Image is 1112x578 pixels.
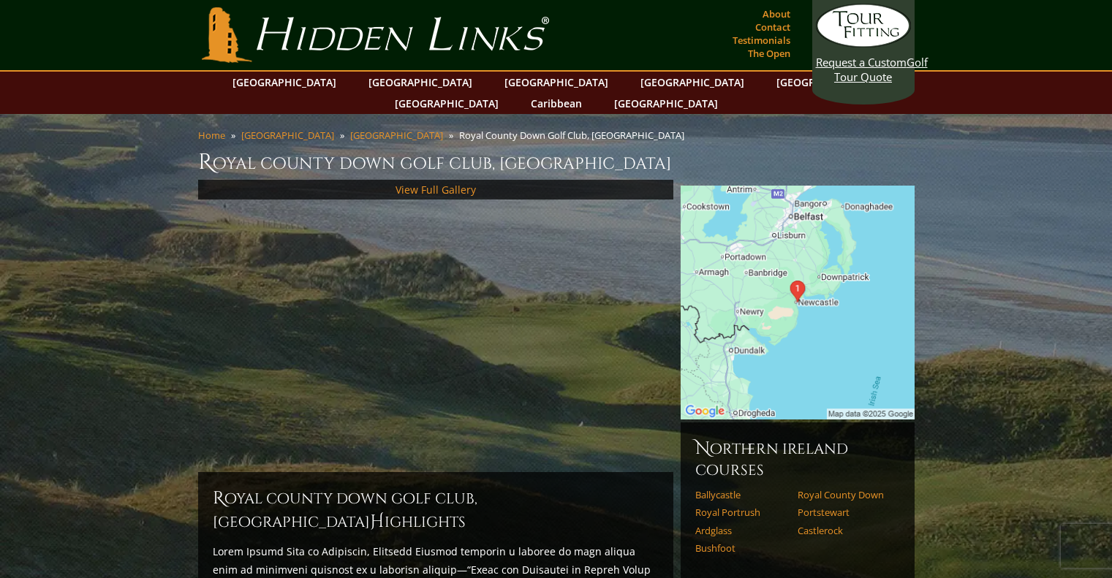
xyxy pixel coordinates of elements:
[241,129,334,142] a: [GEOGRAPHIC_DATA]
[370,510,385,533] span: H
[798,506,890,518] a: Portstewart
[387,93,506,114] a: [GEOGRAPHIC_DATA]
[695,525,788,536] a: Ardglass
[198,148,915,177] h1: Royal County Down Golf Club, [GEOGRAPHIC_DATA]
[361,72,480,93] a: [GEOGRAPHIC_DATA]
[695,542,788,554] a: Bushfoot
[225,72,344,93] a: [GEOGRAPHIC_DATA]
[213,487,659,533] h2: Royal County Down Golf Club, [GEOGRAPHIC_DATA] ighlights
[769,72,888,93] a: [GEOGRAPHIC_DATA]
[816,55,907,69] span: Request a Custom
[523,93,589,114] a: Caribbean
[695,437,900,480] h6: Northern Ireland Courses
[350,129,443,142] a: [GEOGRAPHIC_DATA]
[497,72,616,93] a: [GEOGRAPHIC_DATA]
[396,183,476,197] a: View Full Gallery
[695,489,788,501] a: Ballycastle
[729,30,794,50] a: Testimonials
[681,186,915,419] img: Google Map of Royal County Down Golf Club, Golf Links Road, Newcastle, Northern Ireland, United K...
[198,129,225,142] a: Home
[744,43,794,64] a: The Open
[752,17,794,37] a: Contact
[798,489,890,501] a: Royal County Down
[816,4,911,84] a: Request a CustomGolf Tour Quote
[798,525,890,536] a: Castlerock
[759,4,794,24] a: About
[633,72,752,93] a: [GEOGRAPHIC_DATA]
[695,506,788,518] a: Royal Portrush
[459,129,690,142] li: Royal County Down Golf Club, [GEOGRAPHIC_DATA]
[607,93,725,114] a: [GEOGRAPHIC_DATA]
